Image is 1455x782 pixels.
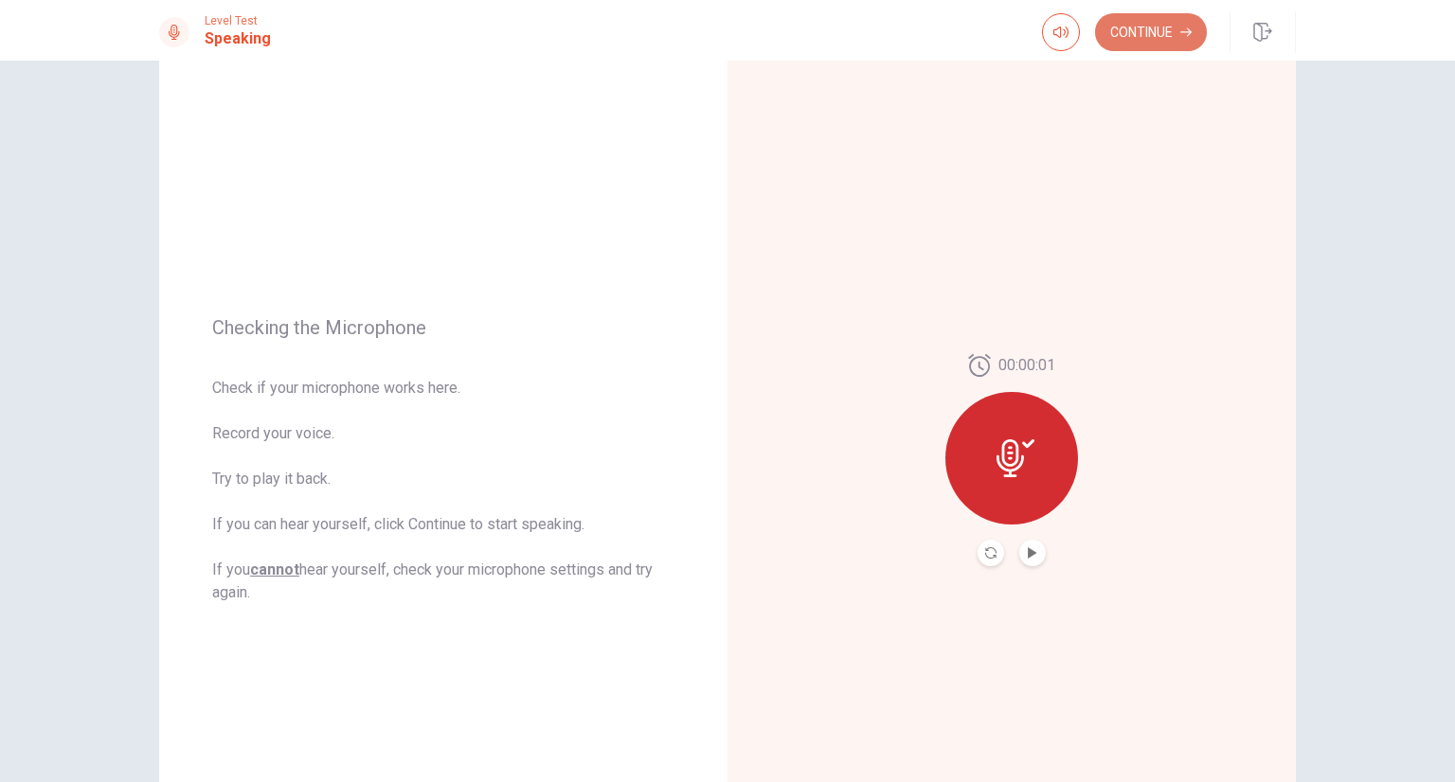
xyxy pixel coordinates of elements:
[205,27,271,50] h1: Speaking
[1095,13,1207,51] button: Continue
[1019,540,1046,566] button: Play Audio
[998,354,1055,377] span: 00:00:01
[978,540,1004,566] button: Record Again
[205,14,271,27] span: Level Test
[212,316,674,339] span: Checking the Microphone
[212,377,674,604] span: Check if your microphone works here. Record your voice. Try to play it back. If you can hear your...
[250,560,299,578] u: cannot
